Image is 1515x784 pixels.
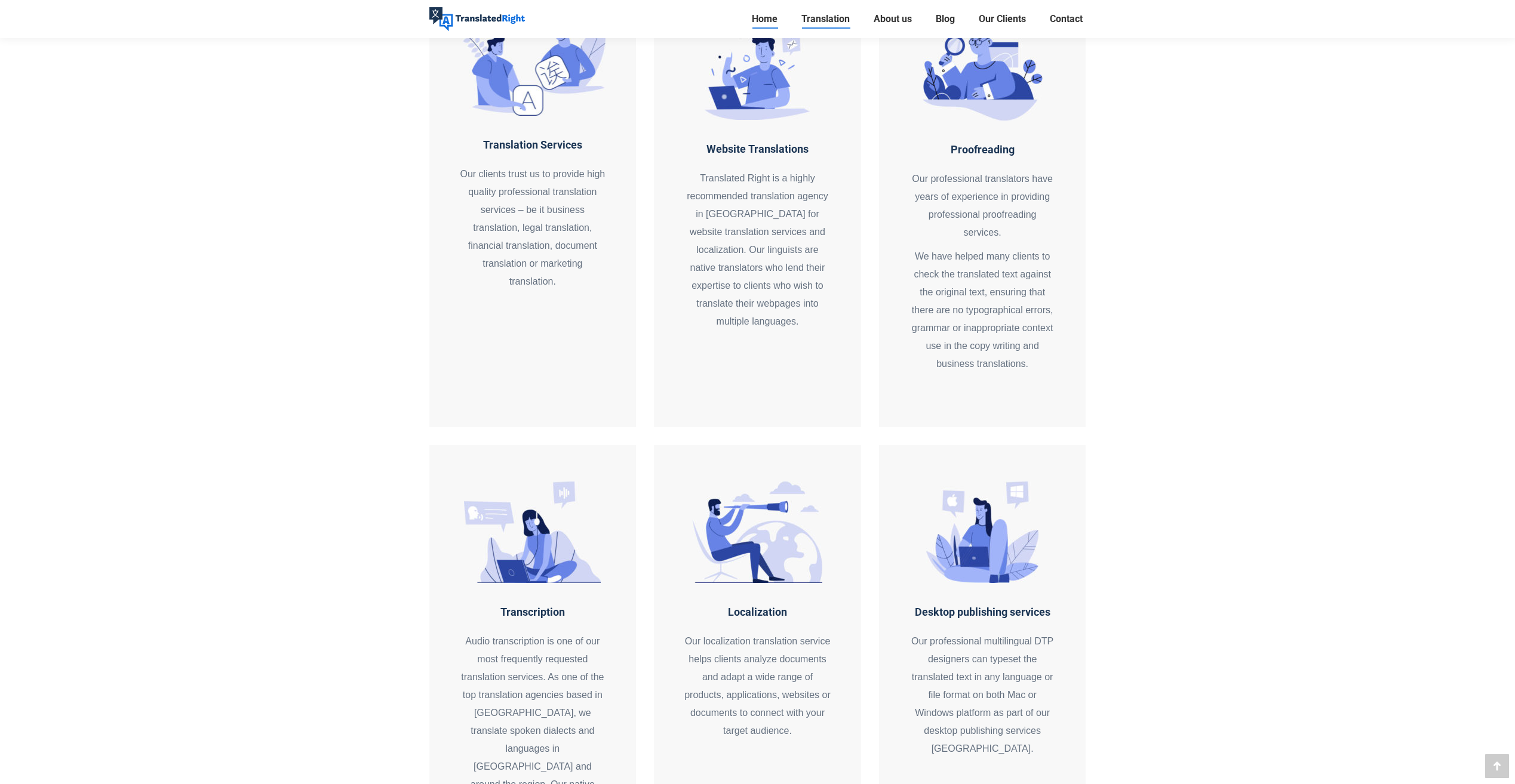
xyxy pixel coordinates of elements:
[909,632,1056,758] div: Our professional multilingual DTP designers can typeset the translated text in any language or fi...
[460,604,606,621] h5: Transcription
[684,169,831,331] div: Translated Right is a highly recommended translation agency in [GEOGRAPHIC_DATA] for website tran...
[684,604,831,621] h5: Localization
[429,7,525,31] img: Translated Right
[979,13,1026,25] span: Our Clients
[936,13,955,25] span: Blog
[684,141,831,158] h5: Website Translations
[1050,13,1083,25] span: Contact
[870,11,915,27] a: About us
[684,632,831,740] div: Our localization translation service helps clients analyze documents and adapt a wide range of pr...
[464,481,601,583] img: Quality Transcription services in Singapore with fast turn around time by Translated Right
[460,19,606,116] a: Certified Translation Services in Singapore by Trusted Translators at Translated Right
[1046,11,1086,27] a: Contact
[909,141,1056,158] h5: Proofreading
[705,19,810,120] img: Quality multilingual website translation and ecommerce translation services by Website Translatio...
[926,481,1038,583] img: Illustration of DTP Desktop publishing services in Singapore - Get DTP professionals
[909,248,1056,373] p: We have helped many clients to check the translated text against the original text, ensuring that...
[909,170,1056,373] div: Our professional translators have years of experience in providing professional proofreading serv...
[748,11,781,27] a: Home
[692,481,822,583] img: Illustration of Quality Localization services for websites or ecommerce by Translated Rigth
[923,19,1043,121] img: Best Proofreading Services by Top Translation Services Company in SingaporeTranslated Right a top...
[801,13,850,25] span: Translation
[909,604,1056,621] h5: Desktop publishing services
[975,11,1030,27] a: Our Clients
[460,165,606,291] div: Our clients trust us to provide high quality professional translation services – be it business t...
[798,11,853,27] a: Translation
[874,13,912,25] span: About us
[460,137,606,153] h5: Translation Services
[752,13,778,25] span: Home
[932,11,958,27] a: Blog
